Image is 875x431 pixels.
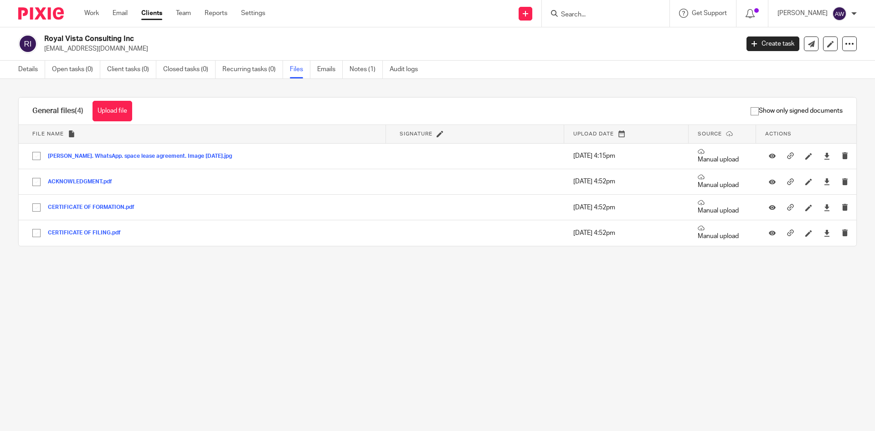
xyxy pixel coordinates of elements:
[400,131,432,136] span: Signature
[84,9,99,18] a: Work
[107,61,156,78] a: Client tasks (0)
[698,131,722,136] span: Source
[32,106,83,116] h1: General files
[698,225,747,241] p: Manual upload
[746,36,799,51] a: Create task
[698,174,747,190] p: Manual upload
[241,9,265,18] a: Settings
[698,148,747,164] p: Manual upload
[350,61,383,78] a: Notes (1)
[163,61,216,78] a: Closed tasks (0)
[573,203,679,212] p: [DATE] 4:52pm
[824,177,830,186] a: Download
[52,61,100,78] a: Open tasks (0)
[18,34,37,53] img: svg%3E
[48,204,141,211] button: CERTIFICATE OF FORMATION.pdf
[824,228,830,238] a: Download
[765,131,792,136] span: Actions
[32,131,64,136] span: File name
[832,6,847,21] img: svg%3E
[28,199,45,216] input: Select
[44,44,733,53] p: [EMAIL_ADDRESS][DOMAIN_NAME]
[141,9,162,18] a: Clients
[28,173,45,191] input: Select
[692,10,727,16] span: Get Support
[93,101,132,121] button: Upload file
[44,34,595,44] h2: Royal Vista Consulting Inc
[290,61,310,78] a: Files
[18,61,45,78] a: Details
[48,179,119,185] button: ACKNOWLEDGMENT.pdf
[205,9,227,18] a: Reports
[698,199,747,215] p: Manual upload
[573,228,679,238] p: [DATE] 4:52pm
[317,61,343,78] a: Emails
[390,61,425,78] a: Audit logs
[48,153,239,160] button: [PERSON_NAME]. WhatsApp. space lease agreement. Image [DATE].jpg
[824,203,830,212] a: Download
[777,9,828,18] p: [PERSON_NAME]
[222,61,283,78] a: Recurring tasks (0)
[560,11,642,19] input: Search
[113,9,128,18] a: Email
[176,9,191,18] a: Team
[75,107,83,114] span: (4)
[573,177,679,186] p: [DATE] 4:52pm
[28,147,45,165] input: Select
[573,151,679,161] p: [DATE] 4:15pm
[751,106,843,115] span: Show only signed documents
[824,151,830,161] a: Download
[48,230,128,236] button: CERTIFICATE OF FILING.pdf
[28,224,45,242] input: Select
[18,7,64,20] img: Pixie
[573,131,614,136] span: Upload date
